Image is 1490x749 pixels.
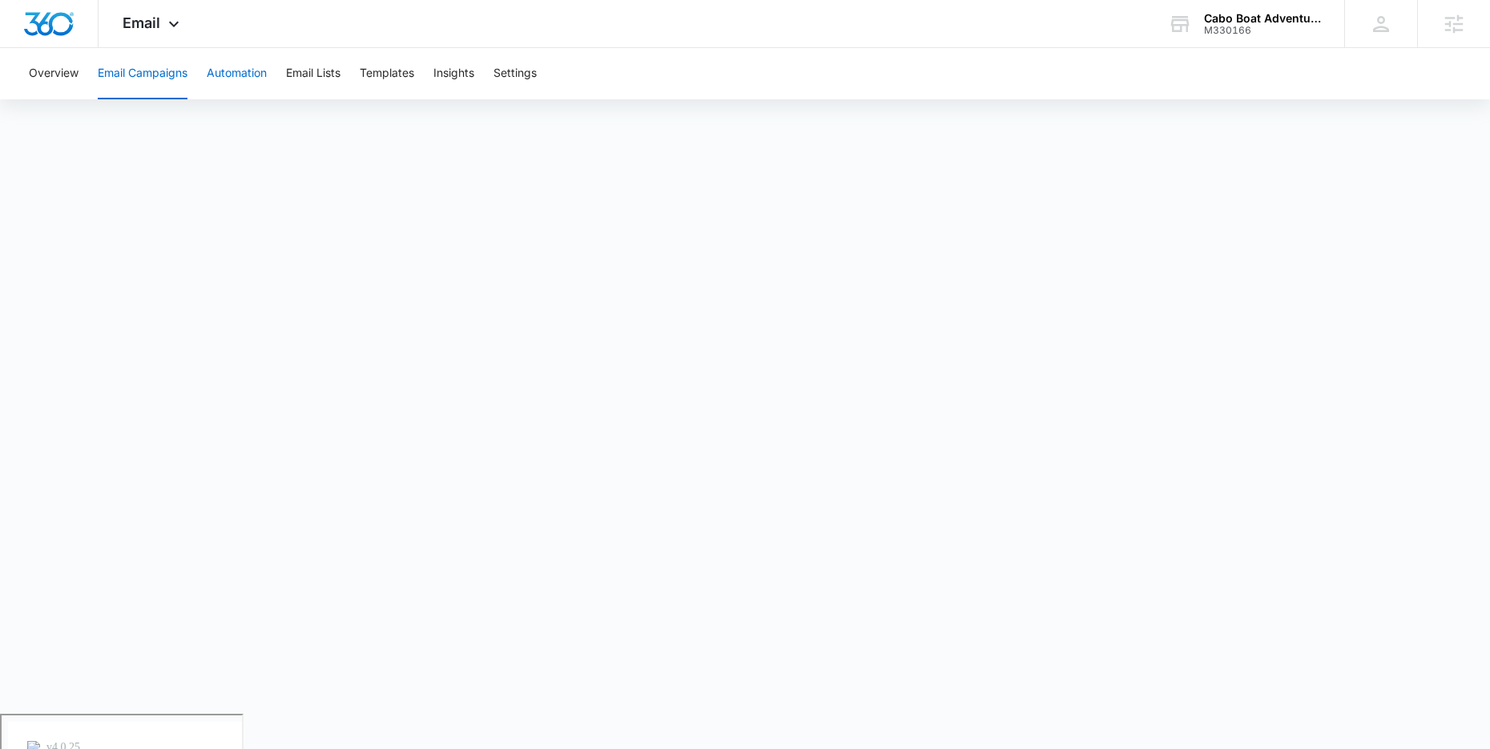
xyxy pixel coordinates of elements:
button: Settings [493,48,537,99]
button: Overview [29,48,79,99]
img: logo_orange.svg [26,26,38,38]
img: tab_domain_overview_orange.svg [43,93,56,106]
button: Email Lists [286,48,340,99]
span: Email [123,14,160,31]
button: Automation [207,48,267,99]
button: Insights [433,48,474,99]
div: account name [1204,12,1321,25]
button: Templates [360,48,414,99]
button: Email Campaigns [98,48,187,99]
div: Domain Overview [61,95,143,105]
div: Domain: [DOMAIN_NAME] [42,42,176,54]
img: tab_keywords_by_traffic_grey.svg [159,93,172,106]
div: Keywords by Traffic [177,95,270,105]
img: website_grey.svg [26,42,38,54]
div: v 4.0.25 [45,26,79,38]
div: account id [1204,25,1321,36]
